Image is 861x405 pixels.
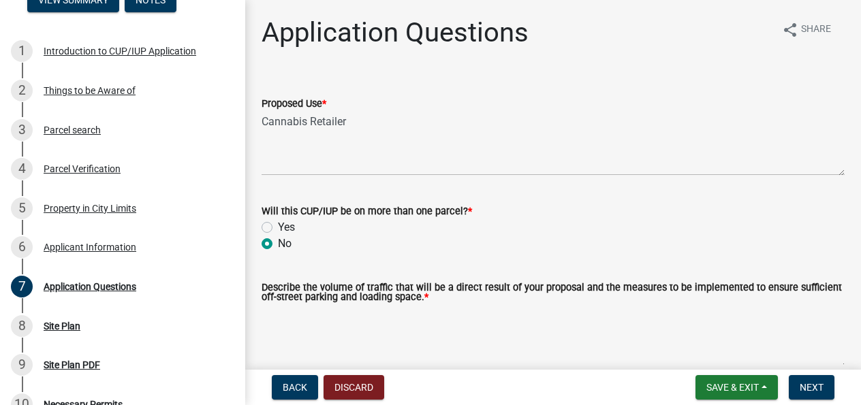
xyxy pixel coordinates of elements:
[262,283,845,303] label: Describe the volume of traffic that will be a direct result of your proposal and the measures to ...
[44,204,136,213] div: Property in City Limits
[782,22,798,38] i: share
[11,197,33,219] div: 5
[283,382,307,393] span: Back
[11,236,33,258] div: 6
[272,375,318,400] button: Back
[11,276,33,297] div: 7
[11,315,33,337] div: 8
[11,80,33,101] div: 2
[44,125,101,135] div: Parcel search
[11,40,33,62] div: 1
[44,321,80,331] div: Site Plan
[262,207,472,216] label: Will this CUP/IUP be on more than one parcel?
[262,16,529,49] h1: Application Questions
[789,375,834,400] button: Next
[695,375,778,400] button: Save & Exit
[800,382,824,393] span: Next
[801,22,831,38] span: Share
[771,16,842,43] button: shareShare
[44,282,136,291] div: Application Questions
[262,99,326,109] label: Proposed Use
[44,360,100,370] div: Site Plan PDF
[278,219,295,236] label: Yes
[44,86,136,95] div: Things to be Aware of
[44,242,136,252] div: Applicant Information
[11,158,33,180] div: 4
[11,354,33,376] div: 9
[706,382,759,393] span: Save & Exit
[11,119,33,141] div: 3
[44,164,121,174] div: Parcel Verification
[44,46,196,56] div: Introduction to CUP/IUP Application
[324,375,384,400] button: Discard
[278,236,292,252] label: No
